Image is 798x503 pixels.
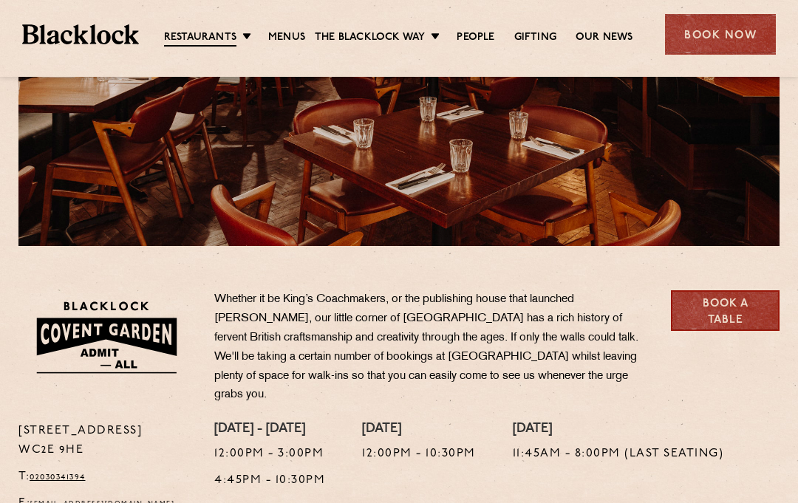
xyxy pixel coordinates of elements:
a: Gifting [514,30,556,45]
img: BL_Textured_Logo-footer-cropped.svg [22,24,139,44]
p: T: [18,468,192,487]
h4: [DATE] - [DATE] [214,422,325,438]
a: The Blacklock Way [315,30,425,45]
p: [STREET_ADDRESS] WC2E 9HE [18,422,192,460]
p: 11:45am - 8:00pm (Last Seating) [513,445,724,464]
a: Our News [576,30,633,45]
a: 02030341394 [30,473,86,482]
h4: [DATE] [513,422,724,438]
p: Whether it be King’s Coachmakers, or the publishing house that launched [PERSON_NAME], our little... [214,290,649,405]
a: Menus [268,30,305,45]
img: BLA_1470_CoventGarden_Website_Solid.svg [18,290,192,384]
p: 12:00pm - 10:30pm [362,445,476,464]
a: Restaurants [164,30,236,47]
a: Book a Table [671,290,780,331]
a: People [457,30,494,45]
h4: [DATE] [362,422,476,438]
p: 12:00pm - 3:00pm [214,445,325,464]
p: 4:45pm - 10:30pm [214,471,325,490]
div: Book Now [665,14,776,55]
